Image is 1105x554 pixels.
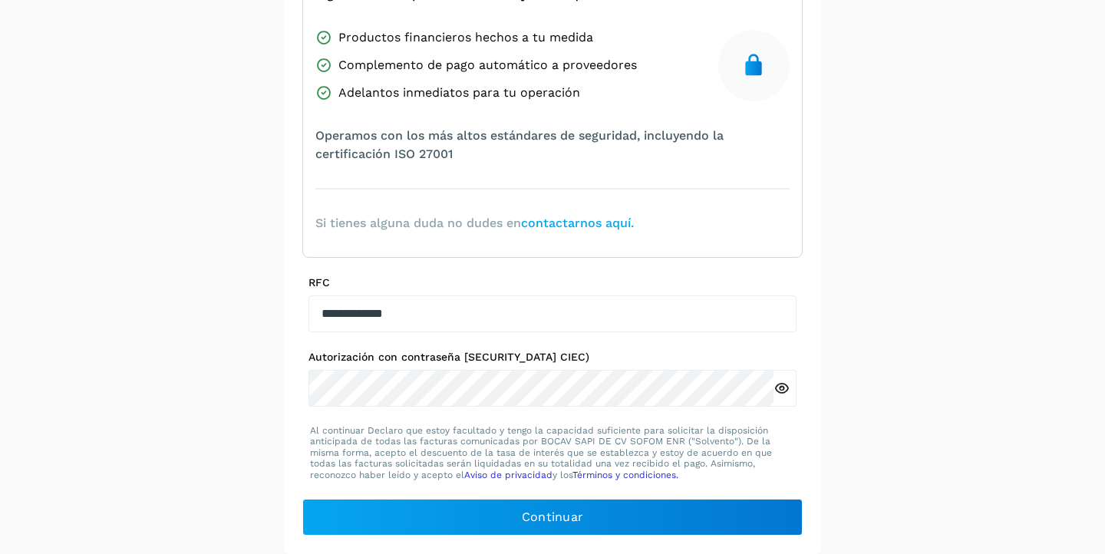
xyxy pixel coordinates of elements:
span: Adelantos inmediatos para tu operación [338,84,580,102]
a: Términos y condiciones. [572,470,678,480]
button: Continuar [302,499,803,536]
a: Aviso de privacidad [464,470,552,480]
span: Si tienes alguna duda no dudes en [315,214,634,232]
p: Al continuar Declaro que estoy facultado y tengo la capacidad suficiente para solicitar la dispos... [310,425,795,480]
span: Complemento de pago automático a proveedores [338,56,637,74]
a: contactarnos aquí. [521,216,634,230]
label: Autorización con contraseña [SECURITY_DATA] CIEC) [308,351,797,364]
span: Operamos con los más altos estándares de seguridad, incluyendo la certificación ISO 27001 [315,127,790,163]
img: secure [741,53,766,77]
span: Continuar [522,509,584,526]
span: Productos financieros hechos a tu medida [338,28,593,47]
label: RFC [308,276,797,289]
